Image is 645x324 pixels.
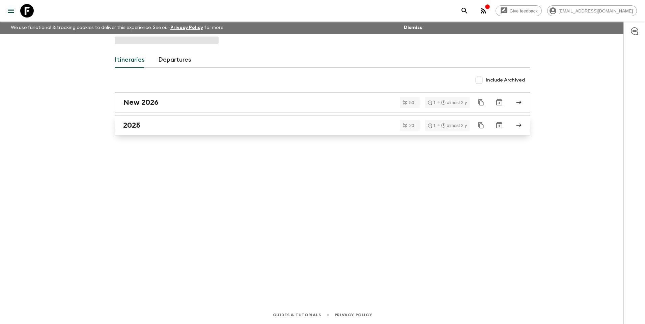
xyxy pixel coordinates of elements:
[402,23,424,32] button: Dismiss
[493,96,506,109] button: Archive
[547,5,637,16] div: [EMAIL_ADDRESS][DOMAIN_NAME]
[273,311,321,319] a: Guides & Tutorials
[428,100,436,105] div: 1
[441,100,467,105] div: almost 2 y
[170,25,203,30] a: Privacy Policy
[441,123,467,128] div: almost 2 y
[335,311,372,319] a: Privacy Policy
[405,123,418,128] span: 20
[158,52,191,68] a: Departures
[496,5,542,16] a: Give feedback
[8,22,227,34] p: We use functional & tracking cookies to deliver this experience. See our for more.
[123,98,159,107] h2: New 2026
[115,115,530,135] a: 2025
[475,96,487,108] button: Duplicate
[458,4,471,18] button: search adventures
[405,100,418,105] span: 50
[486,77,525,84] span: Include Archived
[115,92,530,112] a: New 2026
[493,119,506,132] button: Archive
[475,119,487,131] button: Duplicate
[555,8,637,13] span: [EMAIL_ADDRESS][DOMAIN_NAME]
[4,4,18,18] button: menu
[115,52,145,68] a: Itineraries
[428,123,436,128] div: 1
[123,121,140,130] h2: 2025
[506,8,541,13] span: Give feedback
